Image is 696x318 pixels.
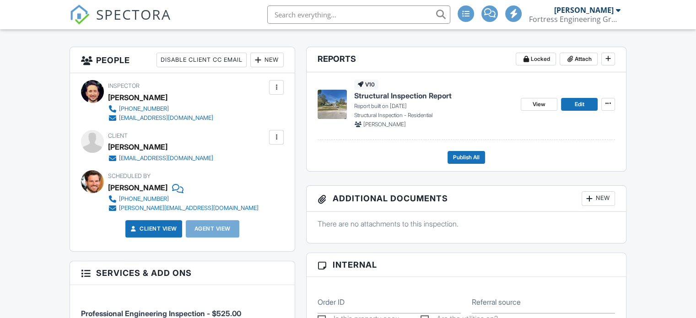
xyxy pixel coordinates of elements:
[156,53,247,67] div: Disable Client CC Email
[307,186,626,212] h3: Additional Documents
[70,47,295,73] h3: People
[119,205,259,212] div: [PERSON_NAME][EMAIL_ADDRESS][DOMAIN_NAME]
[318,297,345,307] label: Order ID
[108,204,259,213] a: [PERSON_NAME][EMAIL_ADDRESS][DOMAIN_NAME]
[307,253,626,277] h3: Internal
[81,309,241,318] span: Professional Engineering Inspection - $525.00
[108,104,213,113] a: [PHONE_NUMBER]
[318,219,615,229] p: There are no attachments to this inspection.
[108,172,151,179] span: Scheduled By
[70,261,295,285] h3: Services & Add ons
[529,15,620,24] div: Fortress Engineering Group LLC
[119,105,169,113] div: [PHONE_NUMBER]
[108,140,167,154] div: [PERSON_NAME]
[108,91,167,104] div: [PERSON_NAME]
[267,5,450,24] input: Search everything...
[582,191,615,206] div: New
[129,224,177,233] a: Client View
[70,12,171,32] a: SPECTORA
[119,155,213,162] div: [EMAIL_ADDRESS][DOMAIN_NAME]
[554,5,614,15] div: [PERSON_NAME]
[108,132,128,139] span: Client
[119,114,213,122] div: [EMAIL_ADDRESS][DOMAIN_NAME]
[108,181,167,194] div: [PERSON_NAME]
[108,154,213,163] a: [EMAIL_ADDRESS][DOMAIN_NAME]
[108,194,259,204] a: [PHONE_NUMBER]
[108,113,213,123] a: [EMAIL_ADDRESS][DOMAIN_NAME]
[70,5,90,25] img: The Best Home Inspection Software - Spectora
[250,53,284,67] div: New
[472,297,521,307] label: Referral source
[119,195,169,203] div: [PHONE_NUMBER]
[108,82,140,89] span: Inspector
[96,5,171,24] span: SPECTORA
